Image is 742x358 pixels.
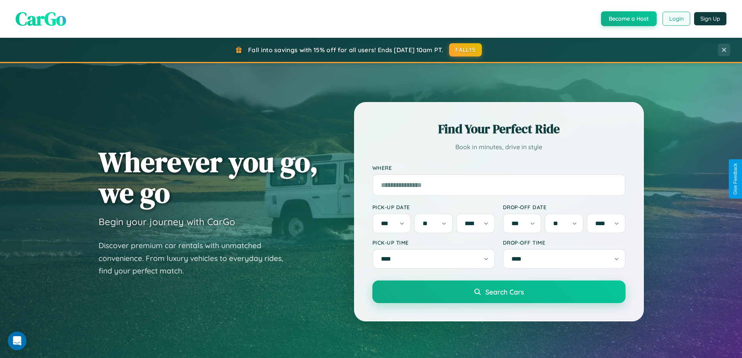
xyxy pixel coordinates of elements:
button: Search Cars [372,280,626,303]
label: Drop-off Time [503,239,626,246]
span: CarGo [16,6,66,32]
button: FALL15 [449,43,482,56]
div: Give Feedback [733,163,738,195]
p: Book in minutes, drive in style [372,141,626,153]
p: Discover premium car rentals with unmatched convenience. From luxury vehicles to everyday rides, ... [99,239,293,277]
span: Fall into savings with 15% off for all users! Ends [DATE] 10am PT. [248,46,443,54]
h3: Begin your journey with CarGo [99,216,235,227]
button: Sign Up [694,12,726,25]
h1: Wherever you go, we go [99,146,318,208]
button: Become a Host [601,11,657,26]
span: Search Cars [485,287,524,296]
button: Login [663,12,690,26]
h2: Find Your Perfect Ride [372,120,626,138]
label: Pick-up Time [372,239,495,246]
label: Pick-up Date [372,204,495,210]
label: Drop-off Date [503,204,626,210]
div: Open Intercom Messenger [8,332,26,350]
label: Where [372,164,626,171]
